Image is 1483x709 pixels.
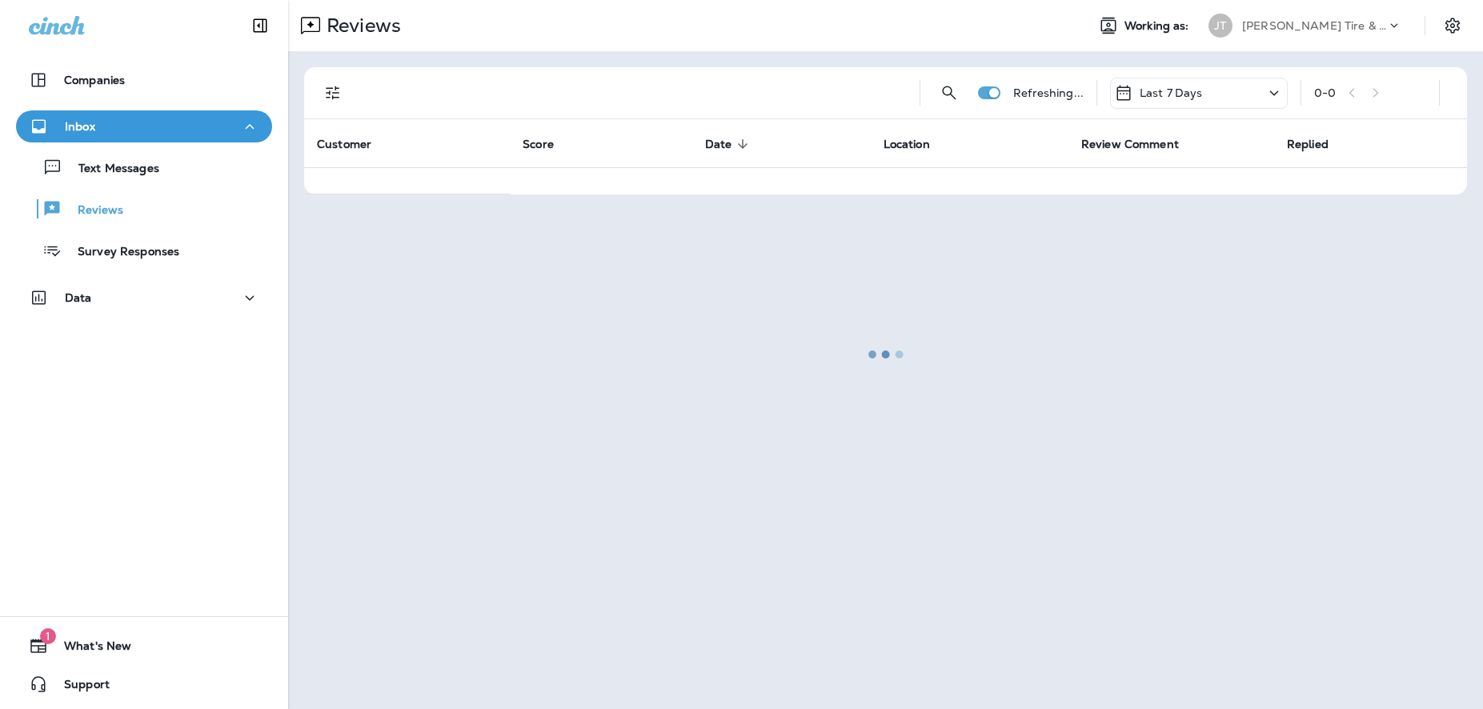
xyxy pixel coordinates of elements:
[65,291,92,304] p: Data
[62,162,159,177] p: Text Messages
[16,110,272,142] button: Inbox
[16,234,272,267] button: Survey Responses
[238,10,283,42] button: Collapse Sidebar
[16,282,272,314] button: Data
[62,203,123,218] p: Reviews
[48,639,131,659] span: What's New
[16,64,272,96] button: Companies
[48,678,110,697] span: Support
[64,74,125,86] p: Companies
[65,120,95,133] p: Inbox
[16,192,272,226] button: Reviews
[40,628,56,644] span: 1
[16,150,272,184] button: Text Messages
[16,630,272,662] button: 1What's New
[16,668,272,700] button: Support
[62,245,179,260] p: Survey Responses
